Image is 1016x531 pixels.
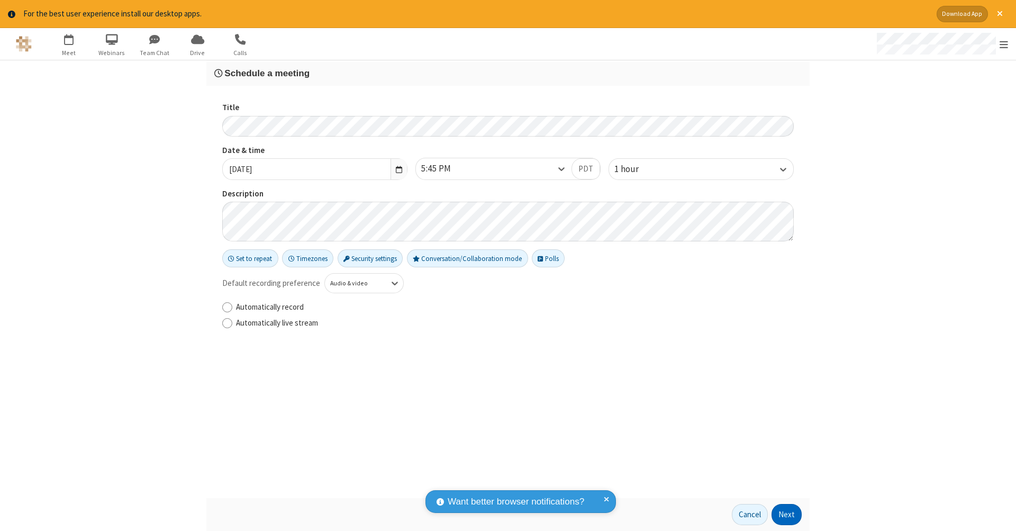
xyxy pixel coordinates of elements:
[16,36,32,52] img: QA Selenium DO NOT DELETE OR CHANGE
[338,249,403,267] button: Security settings
[222,145,407,157] label: Date & time
[23,8,929,20] div: For the best user experience install our desktop apps.
[532,249,565,267] button: Polls
[772,504,802,525] button: Next
[867,28,1016,60] div: Open menu
[236,317,794,329] label: Automatically live stream
[732,504,768,525] button: Cancel
[221,48,260,58] span: Calls
[236,301,794,313] label: Automatically record
[49,48,89,58] span: Meet
[222,249,278,267] button: Set to repeat
[421,162,469,176] div: 5:45 PM
[178,48,217,58] span: Drive
[135,48,175,58] span: Team Chat
[448,495,584,509] span: Want better browser notifications?
[282,249,333,267] button: Timezones
[407,249,528,267] button: Conversation/Collaboration mode
[614,163,657,176] div: 1 hour
[222,188,794,200] label: Description
[937,6,988,22] button: Download App
[92,48,132,58] span: Webinars
[224,68,310,78] span: Schedule a meeting
[330,279,380,289] div: Audio & video
[222,102,794,114] label: Title
[222,277,320,290] span: Default recording preference
[4,28,43,60] button: Logo
[571,158,600,179] button: PDT
[992,6,1008,22] button: Close alert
